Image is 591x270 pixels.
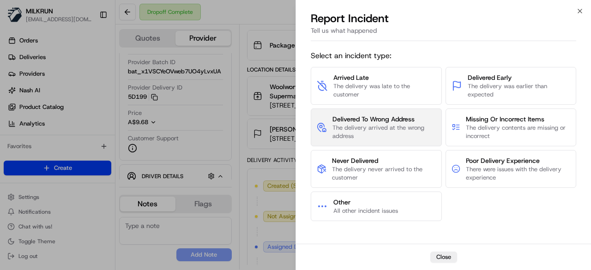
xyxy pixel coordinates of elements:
[333,73,436,82] span: Arrived Late
[332,124,436,140] span: The delivery arrived at the wrong address
[332,114,436,124] span: Delivered To Wrong Address
[466,124,570,140] span: The delivery contents are missing or incorrect
[311,26,576,41] div: Tell us what happened
[332,156,435,165] span: Never Delivered
[311,108,442,146] button: Delivered To Wrong AddressThe delivery arrived at the wrong address
[311,192,442,221] button: OtherAll other incident issues
[466,165,570,182] span: There were issues with the delivery experience
[311,50,576,61] span: Select an incident type:
[430,252,457,263] button: Close
[468,73,570,82] span: Delivered Early
[468,82,570,99] span: The delivery was earlier than expected
[332,165,435,182] span: The delivery never arrived to the customer
[311,11,389,26] p: Report Incident
[311,150,442,188] button: Never DeliveredThe delivery never arrived to the customer
[446,108,577,146] button: Missing Or Incorrect ItemsThe delivery contents are missing or incorrect
[333,207,398,215] span: All other incident issues
[311,67,442,105] button: Arrived LateThe delivery was late to the customer
[333,82,436,99] span: The delivery was late to the customer
[333,198,398,207] span: Other
[466,156,570,165] span: Poor Delivery Experience
[446,67,577,105] button: Delivered EarlyThe delivery was earlier than expected
[466,114,570,124] span: Missing Or Incorrect Items
[446,150,577,188] button: Poor Delivery ExperienceThere were issues with the delivery experience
